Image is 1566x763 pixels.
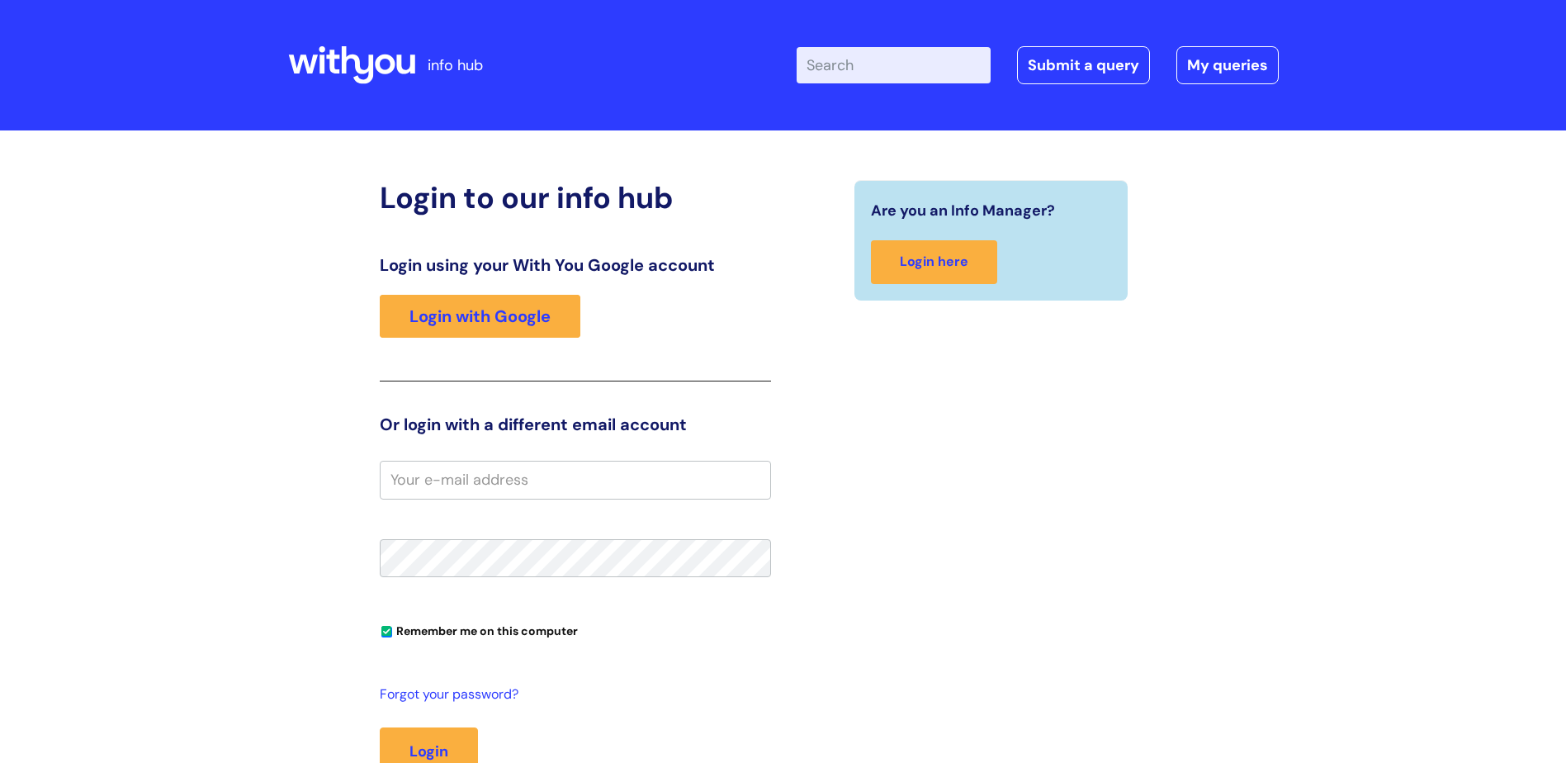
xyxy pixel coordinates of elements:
span: Are you an Info Manager? [871,197,1055,224]
a: My queries [1176,46,1279,84]
h3: Or login with a different email account [380,415,771,434]
input: Remember me on this computer [381,627,392,637]
a: Submit a query [1017,46,1150,84]
a: Login with Google [380,295,580,338]
a: Forgot your password? [380,683,763,707]
input: Your e-mail address [380,461,771,499]
input: Search [797,47,991,83]
h2: Login to our info hub [380,180,771,216]
div: You can uncheck this option if you're logging in from a shared device [380,617,771,643]
p: info hub [428,52,483,78]
label: Remember me on this computer [380,620,578,638]
a: Login here [871,240,997,284]
h3: Login using your With You Google account [380,255,771,275]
